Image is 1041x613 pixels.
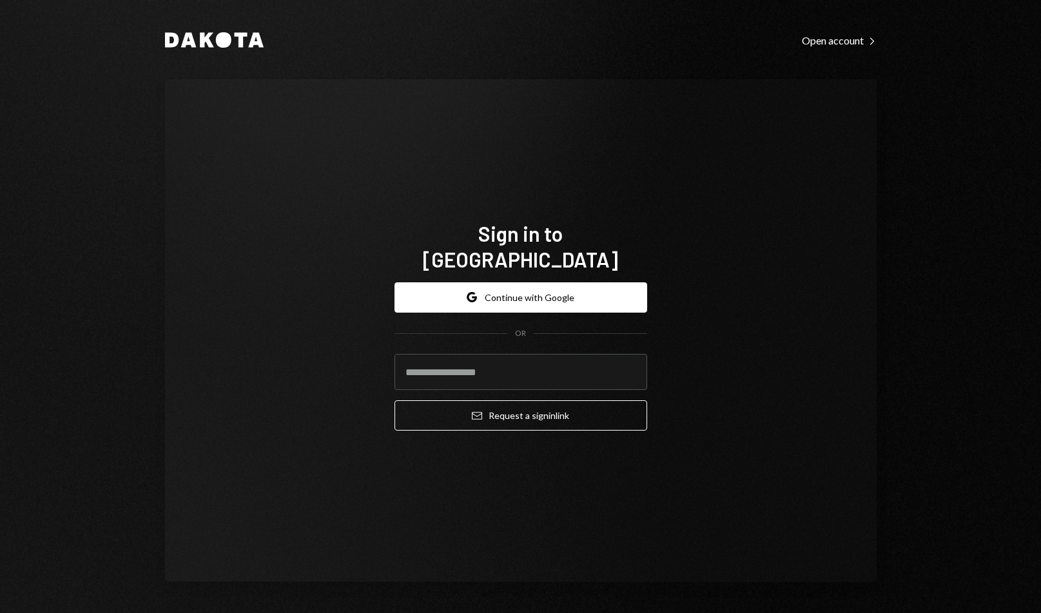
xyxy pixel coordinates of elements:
[394,400,647,431] button: Request a signinlink
[802,33,877,47] a: Open account
[515,328,526,339] div: OR
[394,220,647,272] h1: Sign in to [GEOGRAPHIC_DATA]
[802,34,877,47] div: Open account
[394,282,647,313] button: Continue with Google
